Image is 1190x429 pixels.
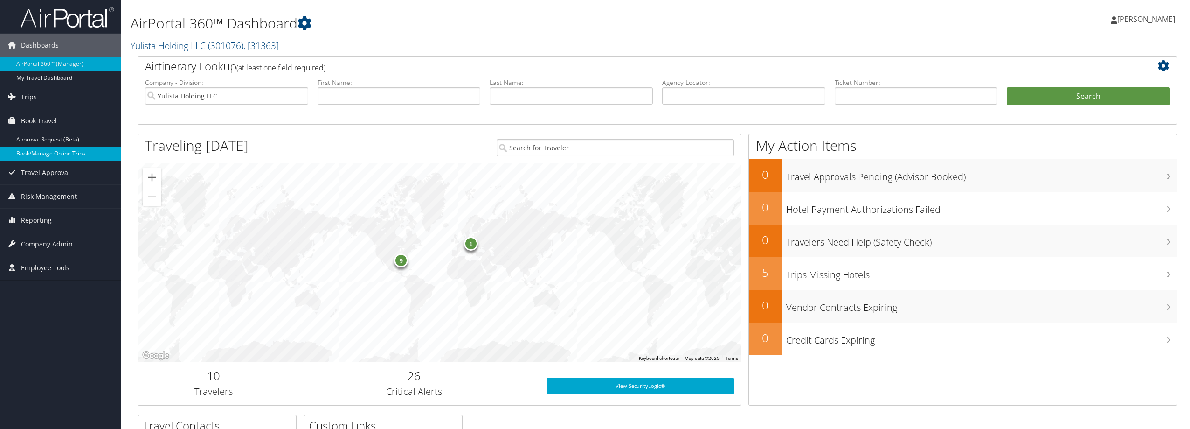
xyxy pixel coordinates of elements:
[143,168,161,186] button: Zoom in
[662,77,825,87] label: Agency Locator:
[394,253,408,267] div: 9
[145,135,249,155] h1: Traveling [DATE]
[21,232,73,255] span: Company Admin
[725,355,738,360] a: Terms (opens in new tab)
[145,58,1083,74] h2: Airtinerary Lookup
[749,166,782,182] h2: 0
[639,355,679,361] button: Keyboard shortcuts
[786,231,1177,248] h3: Travelers Need Help (Safety Check)
[236,62,325,72] span: (at least one field required)
[749,135,1177,155] h1: My Action Items
[749,264,782,280] h2: 5
[835,77,998,87] label: Ticket Number:
[143,187,161,205] button: Zoom out
[21,85,37,108] span: Trips
[145,385,282,398] h3: Travelers
[145,77,308,87] label: Company - Division:
[749,232,782,247] h2: 0
[21,161,70,184] span: Travel Approval
[490,77,653,87] label: Last Name:
[318,77,481,87] label: First Name:
[21,208,52,232] span: Reporting
[547,377,734,394] a: View SecurityLogic®
[786,165,1177,183] h3: Travel Approvals Pending (Advisor Booked)
[749,224,1177,257] a: 0Travelers Need Help (Safety Check)
[1117,14,1175,24] span: [PERSON_NAME]
[786,198,1177,216] h3: Hotel Payment Authorizations Failed
[21,6,114,28] img: airportal-logo.png
[296,367,533,383] h2: 26
[749,191,1177,224] a: 0Hotel Payment Authorizations Failed
[296,385,533,398] h3: Critical Alerts
[1007,87,1170,105] button: Search
[749,199,782,215] h2: 0
[749,159,1177,191] a: 0Travel Approvals Pending (Advisor Booked)
[1111,5,1184,33] a: [PERSON_NAME]
[145,367,282,383] h2: 10
[21,109,57,132] span: Book Travel
[749,322,1177,355] a: 0Credit Cards Expiring
[685,355,720,360] span: Map data ©2025
[749,257,1177,289] a: 5Trips Missing Hotels
[749,297,782,313] h2: 0
[21,256,69,279] span: Employee Tools
[131,13,833,33] h1: AirPortal 360™ Dashboard
[786,329,1177,346] h3: Credit Cards Expiring
[464,236,478,250] div: 1
[749,330,782,345] h2: 0
[131,39,279,51] a: Yulista Holding LLC
[786,296,1177,314] h3: Vendor Contracts Expiring
[208,39,243,51] span: ( 301076 )
[749,289,1177,322] a: 0Vendor Contracts Expiring
[21,33,59,56] span: Dashboards
[21,184,77,208] span: Risk Management
[140,349,171,361] img: Google
[243,39,279,51] span: , [ 31363 ]
[140,349,171,361] a: Open this area in Google Maps (opens a new window)
[786,263,1177,281] h3: Trips Missing Hotels
[497,139,734,156] input: Search for Traveler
